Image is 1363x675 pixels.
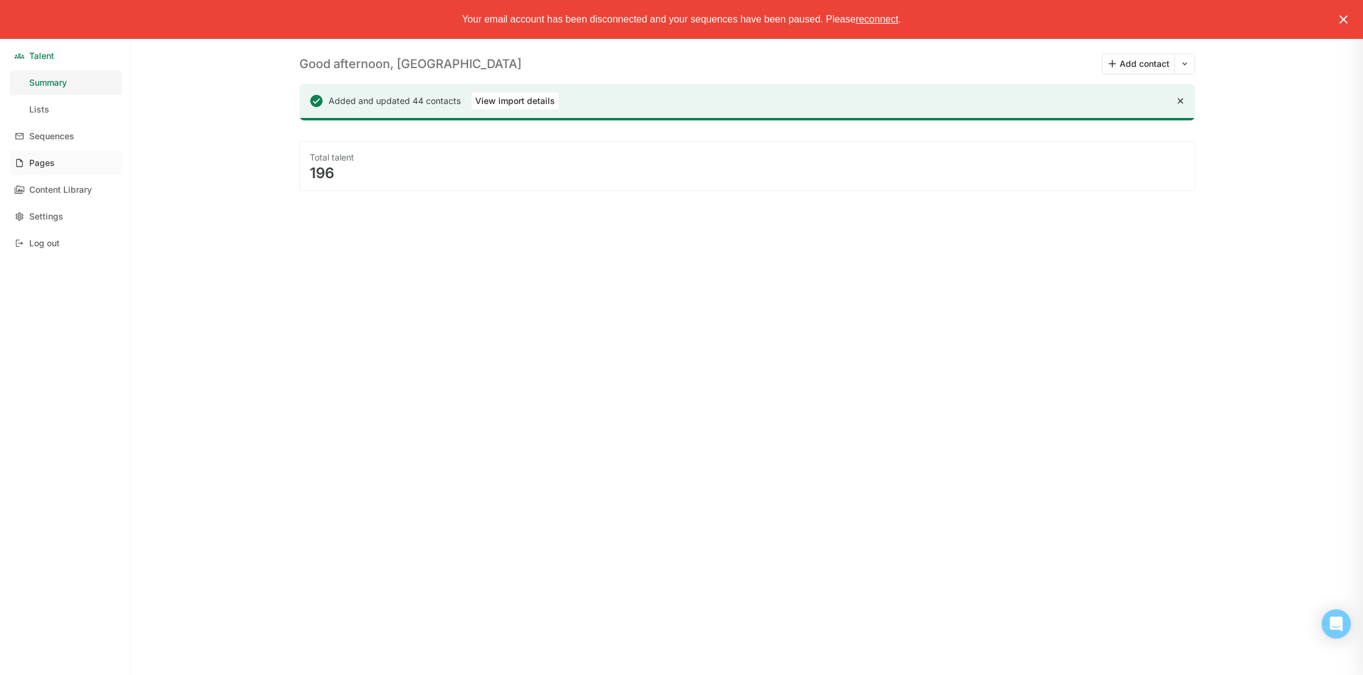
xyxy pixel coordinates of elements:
[1322,609,1351,639] div: Open Intercom Messenger
[1103,54,1174,74] button: Add contact
[299,57,521,71] h3: Good afternoon, [GEOGRAPHIC_DATA]
[310,151,1185,164] div: Total talent
[10,124,122,148] a: Sequences
[470,91,560,111] button: View import details
[29,51,54,61] div: Talent
[329,96,461,106] div: Added and updated 44 contacts
[310,166,1185,181] div: 196
[10,97,122,122] a: Lists
[10,204,122,229] a: Settings
[10,151,122,175] a: Pages
[10,44,122,68] a: Talent
[462,14,856,24] span: Your email account has been disconnected and your sequences have been paused. Please
[856,14,898,24] span: reconnect
[10,178,122,202] a: Content Library
[29,185,92,195] div: Content Library
[29,238,60,249] div: Log out
[29,212,63,222] div: Settings
[29,158,55,168] div: Pages
[10,71,122,95] a: Summary
[898,14,901,24] span: .
[29,78,67,88] div: Summary
[29,105,49,115] div: Lists
[29,131,74,142] div: Sequences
